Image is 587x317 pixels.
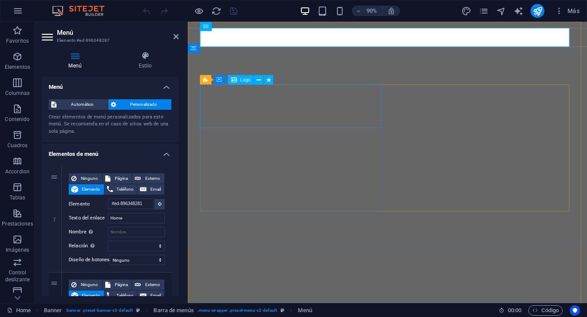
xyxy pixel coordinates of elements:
[5,64,30,71] p: Elementos
[197,305,277,316] span: . menu-wrapper .preset-menu-v2-default
[137,184,164,195] button: Email
[528,305,563,316] button: Código
[352,6,383,16] button: 90%
[42,51,112,70] h4: Menú
[143,173,162,184] span: Externo
[116,290,135,301] span: Teléfono
[69,173,102,184] button: Ninguno
[570,305,580,316] button: Usercentrics
[57,37,161,44] h3: Elemento #ed-896348287
[479,6,489,16] i: Páginas (Ctrl+Alt+S)
[132,173,164,184] button: Externo
[530,4,544,18] button: publish
[81,184,101,195] span: Elemento
[69,199,108,209] label: Elemento
[69,227,108,237] label: Nombre
[551,4,583,18] button: Más
[10,194,26,201] p: Tablas
[113,280,130,290] span: Página
[108,99,172,110] button: Personalizado
[149,184,162,195] span: Email
[57,29,179,37] h2: Menú
[461,6,471,16] button: design
[478,6,489,16] button: pages
[112,51,179,70] h4: Estilo
[5,116,30,123] p: Contenido
[44,305,312,316] nav: breadcrumb
[108,227,165,237] input: Nombre
[104,290,137,301] button: Teléfono
[69,213,108,223] label: Texto del enlace
[69,280,102,290] button: Ninguno
[514,6,524,16] i: AI Writer
[508,305,521,316] span: 00 00
[44,305,62,316] span: Haz clic para seleccionar y doble clic para editar
[499,305,522,316] h6: Tiempo de la sesión
[5,90,30,97] p: Columnas
[5,168,30,175] p: Accordion
[113,173,130,184] span: Página
[6,37,29,44] p: Favoritos
[365,6,379,16] h6: 90%
[2,220,33,227] p: Prestaciones
[69,255,110,265] label: Diseño de botones
[108,213,165,223] input: Texto del enlace...
[280,308,284,313] i: Este elemento es un preajuste personalizable
[49,99,108,110] button: Automático
[555,7,580,15] span: Más
[69,290,104,301] button: Elemento
[211,6,221,16] i: Volver a cargar página
[513,6,524,16] button: text_generator
[496,6,506,16] i: Navegador
[153,305,193,316] span: Haz clic para seleccionar y doble clic para editar
[59,99,105,110] span: Automático
[514,307,515,314] span: :
[298,305,312,316] span: Haz clic para seleccionar y doble clic para editar
[240,78,250,82] span: Logo
[496,6,506,16] button: navigator
[137,290,164,301] button: Email
[42,144,179,159] h4: Elementos de menú
[119,99,169,110] span: Personalizado
[533,6,543,16] i: Publicar
[387,7,395,15] i: Al redimensionar, ajustar el nivel de zoom automáticamente para ajustarse al dispositivo elegido.
[69,241,108,251] label: Relación
[104,184,137,195] button: Teléfono
[193,6,204,16] button: Haz clic para salir del modo de previsualización y seguir editando
[81,290,101,301] span: Elemento
[50,6,115,16] img: Editor Logo
[65,305,133,316] span: . banner .preset-banner-v3-default
[116,184,135,195] span: Teléfono
[79,280,100,290] span: Ninguno
[103,280,132,290] button: Página
[461,6,471,16] i: Diseño (Ctrl+Alt+Y)
[48,216,60,223] em: 1
[6,246,29,253] p: Imágenes
[149,290,162,301] span: Email
[79,173,100,184] span: Ninguno
[42,77,179,92] h4: Menú
[7,142,28,149] p: Cuadros
[136,308,140,313] i: Este elemento es un preajuste personalizable
[7,305,31,316] a: Haz clic para cancelar la selección y doble clic para abrir páginas
[49,114,172,135] div: Crear elementos de menú personalizados para este menú. Se recomienda en el caso de sitios web de ...
[69,184,104,195] button: Elemento
[211,6,221,16] button: reload
[532,305,559,316] span: Código
[103,173,132,184] button: Página
[108,199,153,209] input: Ningún elemento seleccionado
[132,280,164,290] button: Externo
[143,280,162,290] span: Externo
